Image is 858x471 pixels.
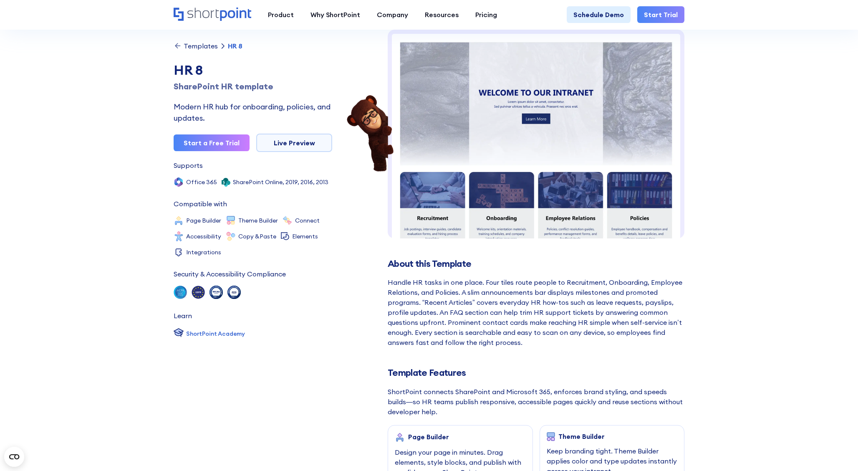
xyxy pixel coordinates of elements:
[416,6,467,23] a: Resources
[174,286,187,299] img: soc 2
[186,249,221,255] div: Integrations
[174,200,227,207] div: Compatible with
[233,179,328,185] div: SharePoint Online, 2019, 2016, 2013
[295,218,320,223] div: Connect
[567,6,631,23] a: Schedule Demo
[475,10,497,20] div: Pricing
[260,6,302,23] a: Product
[467,6,505,23] a: Pricing
[388,387,684,417] div: ShortPoint connects SharePoint and Microsoft 365, enforces brand styling, and speeds builds—so HR...
[174,162,203,169] div: Supports
[708,374,858,471] iframe: Chat Widget
[408,433,449,441] div: Page Builder
[186,329,245,338] div: ShortPoint Academy
[310,10,360,20] div: Why ShortPoint
[268,10,294,20] div: Product
[174,80,332,93] h1: SharePoint HR template
[174,327,245,340] a: ShortPoint Academy
[388,258,684,269] h2: About this Template
[558,433,605,440] div: Theme Builder
[388,277,684,347] div: Handle HR tasks in one place. Four tiles route people to Recruitment, Onboarding, Employee Relati...
[377,10,408,20] div: Company
[256,134,332,152] a: Live Preview
[174,312,192,319] div: Learn
[238,233,276,239] div: Copy &Paste
[637,6,684,23] a: Start Trial
[174,60,332,80] div: HR 8
[388,367,684,378] h2: Template Features
[174,42,218,50] a: Templates
[184,43,218,49] div: Templates
[368,6,416,23] a: Company
[174,101,332,124] div: Modern HR hub for onboarding, policies, and updates.
[174,8,251,22] a: Home
[174,271,286,277] div: Security & Accessibility Compliance
[302,6,368,23] a: Why ShortPoint
[186,233,221,239] div: Accessibility
[292,233,318,239] div: Elements
[4,447,24,467] button: Open CMP widget
[238,218,278,223] div: Theme Builder
[425,10,459,20] div: Resources
[174,134,250,151] a: Start a Free Trial
[186,179,217,185] div: Office 365
[186,218,221,223] div: Page Builder
[228,43,242,49] div: HR 8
